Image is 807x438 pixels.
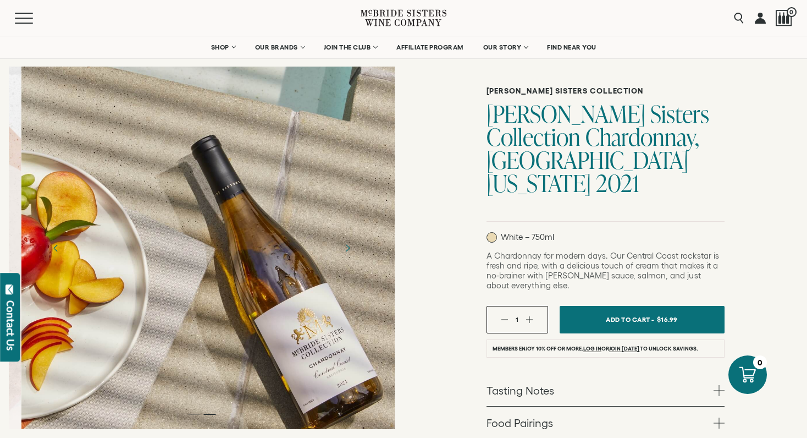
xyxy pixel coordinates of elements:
[560,306,725,333] button: Add To Cart - $16.99
[483,43,522,51] span: OUR STORY
[487,102,725,195] h1: [PERSON_NAME] Sisters Collection Chardonnay, [GEOGRAPHIC_DATA][US_STATE] 2021
[487,86,725,96] h6: [PERSON_NAME] Sisters Collection
[324,43,371,51] span: JOIN THE CLUB
[609,346,639,352] a: join [DATE]
[317,36,384,58] a: JOIN THE CLUB
[204,36,242,58] a: SHOP
[203,414,215,415] li: Page dot 2
[255,43,298,51] span: OUR BRANDS
[487,251,725,291] p: A Chardonnay for modern days. Our Central Coast rockstar is fresh and ripe, with a delicious touc...
[657,311,678,327] span: $16.99
[333,234,362,262] button: Next
[42,234,70,262] button: Previous
[476,36,535,58] a: OUR STORY
[5,300,16,351] div: Contact Us
[487,374,725,406] a: Tasting Notes
[396,43,463,51] span: AFFILIATE PROGRAM
[583,346,601,352] a: Log in
[606,311,654,327] span: Add To Cart -
[487,340,725,358] li: Members enjoy 10% off or more. or to unlock savings.
[753,355,767,369] div: 0
[211,43,230,51] span: SHOP
[787,7,797,17] span: 0
[188,414,200,415] li: Page dot 1
[540,36,604,58] a: FIND NEAR YOU
[15,13,54,24] button: Mobile Menu Trigger
[516,316,518,323] span: 1
[547,43,596,51] span: FIND NEAR YOU
[487,232,554,243] p: White – 750ml
[389,36,471,58] a: AFFILIATE PROGRAM
[248,36,311,58] a: OUR BRANDS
